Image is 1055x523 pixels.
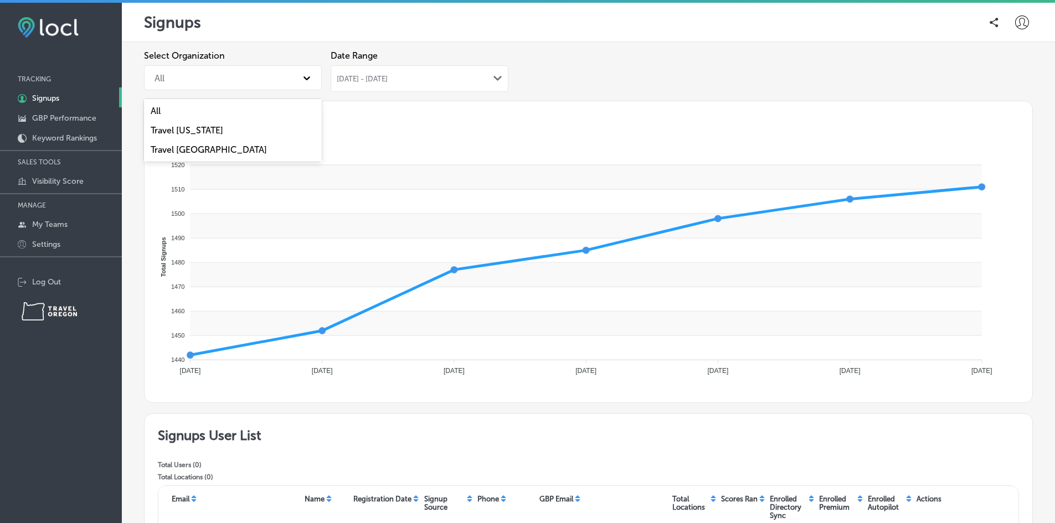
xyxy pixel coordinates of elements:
[971,367,992,375] tspan: [DATE]
[32,220,68,229] p: My Teams
[172,495,189,503] p: Email
[32,113,96,123] p: GBP Performance
[819,495,856,511] p: Enrolled Premium
[337,75,388,83] span: [DATE] - [DATE]
[171,356,184,363] tspan: 1440
[158,115,1019,131] h2: Signup Growth
[144,121,322,140] div: Travel [US_STATE]
[424,495,465,511] p: Signup Source
[575,367,596,375] tspan: [DATE]
[353,495,411,503] p: Registration Date
[171,308,184,314] tspan: 1460
[539,495,573,503] p: GBP Email
[32,133,97,143] p: Keyword Rankings
[160,237,167,277] text: Total Signups
[158,427,261,443] h2: Signups User List
[171,186,184,193] tspan: 1510
[171,162,184,168] tspan: 1520
[868,495,904,511] p: Enrolled Autopilot
[18,17,79,38] img: fda3e92497d09a02dc62c9cd864e3231.png
[158,473,261,481] p: Total Locations ( 0 )
[444,367,465,375] tspan: [DATE]
[144,140,322,159] div: Travel [GEOGRAPHIC_DATA]
[721,495,758,503] p: Scores Ran
[672,495,709,511] p: Total Locations
[155,73,164,83] div: All
[331,50,508,61] label: Date Range
[477,495,499,503] p: Phone
[158,461,261,469] p: Total Users ( 0 )
[171,210,184,217] tspan: 1500
[171,283,184,290] tspan: 1470
[707,367,728,375] tspan: [DATE]
[305,495,325,503] p: Name
[32,177,84,186] p: Visibility Score
[32,94,59,103] p: Signups
[312,367,333,375] tspan: [DATE]
[840,367,861,375] tspan: [DATE]
[171,235,184,241] tspan: 1490
[770,495,806,520] p: Enrolled Directory Sync
[144,50,322,61] label: Select Organization
[144,101,322,121] div: All
[32,277,61,287] p: Log Out
[171,332,184,339] tspan: 1450
[171,259,184,266] tspan: 1480
[917,495,941,503] p: Actions
[180,367,201,375] tspan: [DATE]
[22,302,77,320] img: Travel Oregon
[32,240,60,249] p: Settings
[144,13,201,32] p: Signups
